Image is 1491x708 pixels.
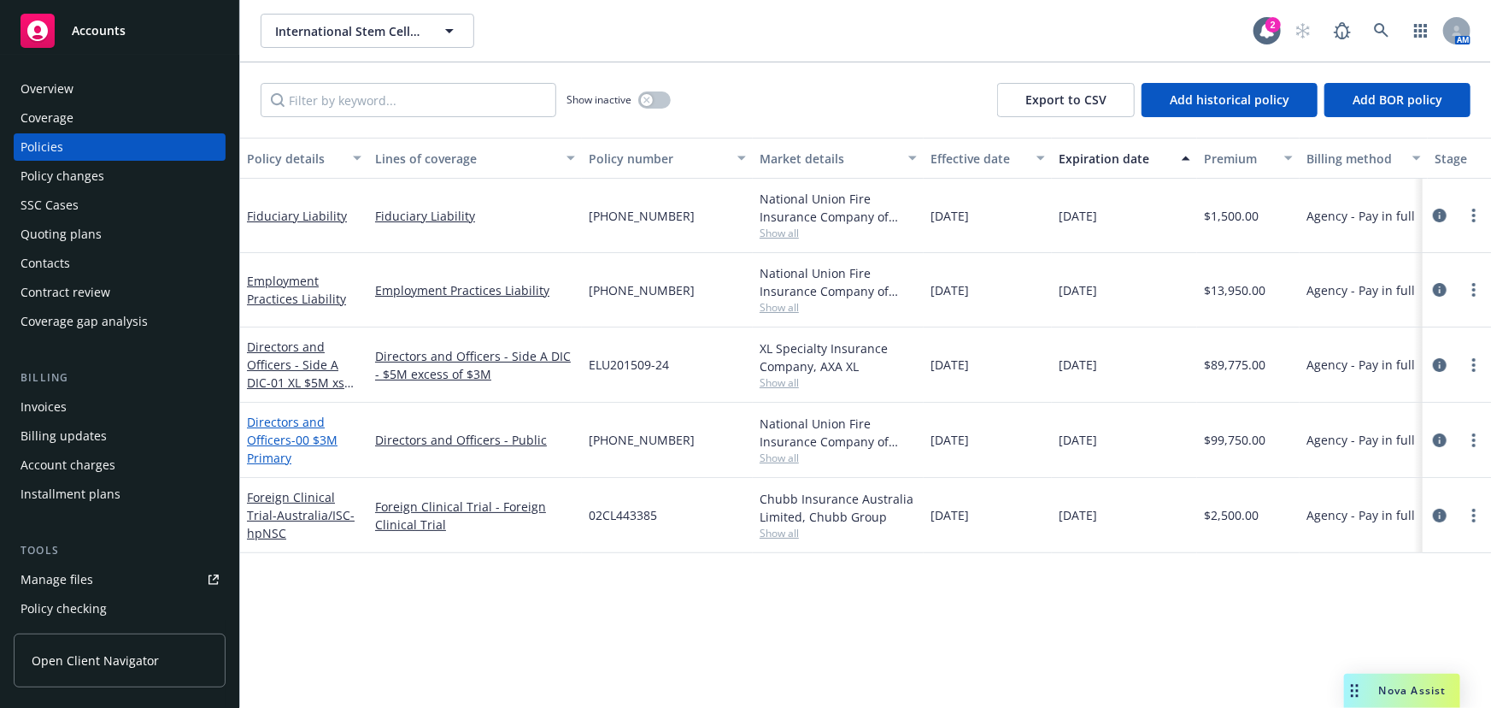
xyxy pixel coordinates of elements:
[760,300,917,315] span: Show all
[760,415,917,451] div: National Union Fire Insurance Company of [GEOGRAPHIC_DATA], [GEOGRAPHIC_DATA], AIG
[275,22,423,40] span: International Stem Cell Corporation
[1306,150,1402,168] div: Billing method
[1204,281,1265,299] span: $13,950.00
[375,150,556,168] div: Lines of coverage
[1435,150,1488,168] div: Stage
[14,162,226,190] a: Policy changes
[760,150,898,168] div: Market details
[247,375,354,409] span: - 01 XL $5M xs $3M Lead
[1404,14,1438,48] a: Switch app
[14,393,226,421] a: Invoices
[247,273,346,307] a: Employment Practices Liability
[753,138,924,179] button: Market details
[21,104,73,132] div: Coverage
[1464,355,1484,375] a: more
[1344,674,1365,708] div: Drag to move
[14,133,226,161] a: Policies
[589,207,695,225] span: [PHONE_NUMBER]
[760,339,917,375] div: XL Specialty Insurance Company, AXA XL
[1464,430,1484,451] a: more
[760,264,917,300] div: National Union Fire Insurance Company of [GEOGRAPHIC_DATA], [GEOGRAPHIC_DATA], AIG
[760,190,917,226] div: National Union Fire Insurance Company of [GEOGRAPHIC_DATA], [GEOGRAPHIC_DATA], AIG
[1300,138,1428,179] button: Billing method
[21,308,148,335] div: Coverage gap analysis
[375,347,575,383] a: Directors and Officers - Side A DIC - $5M excess of $3M
[21,279,110,306] div: Contract review
[1306,207,1415,225] span: Agency - Pay in full
[247,507,355,541] span: - Australia/ISC-hpNSC
[1025,91,1107,108] span: Export to CSV
[924,138,1052,179] button: Effective date
[14,279,226,306] a: Contract review
[1344,674,1460,708] button: Nova Assist
[21,451,115,479] div: Account charges
[1204,356,1265,374] span: $89,775.00
[1306,506,1415,524] span: Agency - Pay in full
[1429,355,1450,375] a: circleInformation
[32,652,159,670] span: Open Client Navigator
[14,75,226,103] a: Overview
[930,281,969,299] span: [DATE]
[14,542,226,559] div: Tools
[368,138,582,179] button: Lines of coverage
[1464,280,1484,300] a: more
[589,431,695,449] span: [PHONE_NUMBER]
[1286,14,1320,48] a: Start snowing
[930,506,969,524] span: [DATE]
[1204,150,1274,168] div: Premium
[1197,138,1300,179] button: Premium
[589,506,657,524] span: 02CL443385
[1052,138,1197,179] button: Expiration date
[760,375,917,390] span: Show all
[1204,207,1259,225] span: $1,500.00
[1379,683,1447,698] span: Nova Assist
[1324,83,1470,117] button: Add BOR policy
[21,595,107,622] div: Policy checking
[247,339,344,409] a: Directors and Officers - Side A DIC
[930,356,969,374] span: [DATE]
[566,92,631,107] span: Show inactive
[1429,205,1450,226] a: circleInformation
[21,162,104,190] div: Policy changes
[247,414,338,466] a: Directors and Officers
[760,451,917,465] span: Show all
[240,138,368,179] button: Policy details
[1306,356,1415,374] span: Agency - Pay in full
[1059,281,1097,299] span: [DATE]
[1059,207,1097,225] span: [DATE]
[14,104,226,132] a: Coverage
[1170,91,1289,108] span: Add historical policy
[1059,431,1097,449] span: [DATE]
[589,150,727,168] div: Policy number
[14,566,226,593] a: Manage files
[21,393,67,421] div: Invoices
[1306,281,1415,299] span: Agency - Pay in full
[1429,430,1450,451] a: circleInformation
[589,281,695,299] span: [PHONE_NUMBER]
[760,526,917,540] span: Show all
[247,432,338,466] span: - 00 $3M Primary
[21,481,120,508] div: Installment plans
[760,490,917,526] div: Chubb Insurance Australia Limited, Chubb Group
[375,207,575,225] a: Fiduciary Liability
[247,489,355,541] a: Foreign Clinical Trial
[14,595,226,622] a: Policy checking
[1464,205,1484,226] a: more
[1306,431,1415,449] span: Agency - Pay in full
[21,422,107,450] div: Billing updates
[14,481,226,508] a: Installment plans
[930,431,969,449] span: [DATE]
[14,308,226,335] a: Coverage gap analysis
[14,422,226,450] a: Billing updates
[21,75,73,103] div: Overview
[261,14,474,48] button: International Stem Cell Corporation
[72,24,126,38] span: Accounts
[1429,280,1450,300] a: circleInformation
[14,192,226,219] a: SSC Cases
[21,133,63,161] div: Policies
[1059,356,1097,374] span: [DATE]
[375,281,575,299] a: Employment Practices Liability
[1429,505,1450,526] a: circleInformation
[375,431,575,449] a: Directors and Officers - Public
[247,208,347,224] a: Fiduciary Liability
